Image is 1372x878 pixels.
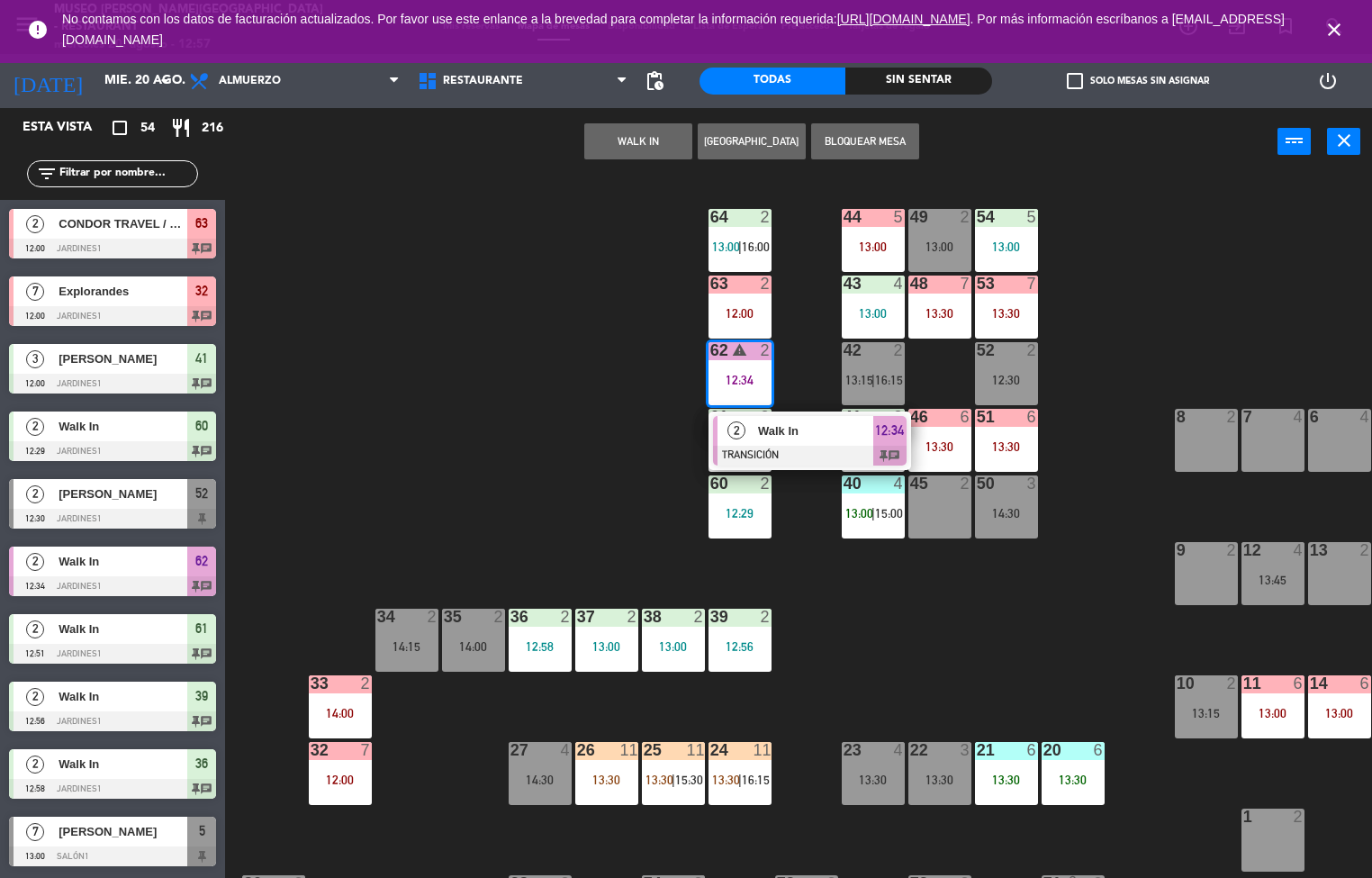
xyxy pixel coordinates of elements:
[975,440,1038,453] div: 13:30
[59,822,187,841] span: [PERSON_NAME]
[1310,409,1311,425] div: 6
[871,506,875,520] span: |
[960,276,970,292] div: 7
[577,742,578,758] div: 26
[195,213,208,234] span: 63
[1177,542,1178,558] div: 9
[975,774,1038,786] div: 13:30
[844,742,844,758] div: 23
[758,421,873,440] span: Walk In
[26,418,44,436] span: 2
[977,475,978,492] div: 50
[738,773,742,787] span: |
[960,409,970,425] div: 6
[1243,675,1244,692] div: 11
[672,773,675,787] span: |
[908,774,971,786] div: 13:30
[1026,475,1037,492] div: 3
[1175,707,1238,720] div: 13:15
[975,507,1038,520] div: 14:30
[1241,574,1304,586] div: 13:45
[709,507,772,520] div: 12:29
[845,506,873,520] span: 13:00
[845,68,991,95] div: Sin sentar
[195,415,208,437] span: 60
[442,640,505,653] div: 14:00
[560,609,571,625] div: 2
[742,240,770,254] span: 16:00
[760,609,771,625] div: 2
[59,282,187,301] span: Explorandes
[59,417,187,436] span: Walk In
[710,276,711,292] div: 63
[1308,707,1371,720] div: 13:00
[837,12,970,26] a: [URL][DOMAIN_NAME]
[712,240,740,254] span: 13:00
[199,820,205,842] span: 5
[27,19,49,41] i: error
[1310,675,1311,692] div: 14
[1293,809,1304,825] div: 2
[675,773,703,787] span: 15:30
[360,742,371,758] div: 7
[59,552,187,571] span: Walk In
[1043,742,1044,758] div: 20
[960,475,970,492] div: 2
[575,774,638,786] div: 13:30
[760,209,771,225] div: 2
[219,75,281,87] span: Almuerzo
[1026,342,1037,358] div: 2
[1226,542,1237,558] div: 2
[1093,742,1104,758] div: 6
[1359,675,1370,692] div: 6
[760,276,771,292] div: 2
[871,373,875,387] span: |
[710,409,711,425] div: 61
[686,742,704,758] div: 11
[1277,128,1311,155] button: power_input
[510,742,511,758] div: 27
[195,550,208,572] span: 62
[693,609,704,625] div: 2
[844,475,844,492] div: 40
[195,753,208,774] span: 36
[893,742,904,758] div: 4
[560,742,571,758] div: 4
[26,688,44,706] span: 2
[893,276,904,292] div: 4
[195,685,208,707] span: 39
[709,307,772,320] div: 12:00
[738,240,742,254] span: |
[1327,128,1360,155] button: close
[1026,742,1037,758] div: 6
[1243,542,1244,558] div: 12
[644,742,645,758] div: 25
[842,240,905,253] div: 13:00
[709,640,772,653] div: 12:56
[844,209,844,225] div: 44
[760,409,771,425] div: 2
[377,609,378,625] div: 34
[908,440,971,453] div: 13:30
[26,620,44,638] span: 2
[627,609,637,625] div: 2
[444,609,445,625] div: 35
[58,164,197,184] input: Filtrar por nombre...
[26,553,44,571] span: 2
[1293,675,1304,692] div: 6
[760,475,771,492] div: 2
[1293,409,1304,425] div: 4
[977,742,978,758] div: 21
[62,12,1285,47] a: . Por más información escríbanos a [EMAIL_ADDRESS][DOMAIN_NAME]
[875,420,904,441] span: 12:34
[1359,542,1370,558] div: 2
[584,123,692,159] button: WALK IN
[977,342,978,358] div: 52
[893,209,904,225] div: 5
[26,823,44,841] span: 7
[1317,70,1339,92] i: power_settings_new
[577,609,578,625] div: 37
[59,620,187,638] span: Walk In
[1323,19,1345,41] i: close
[195,618,208,639] span: 61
